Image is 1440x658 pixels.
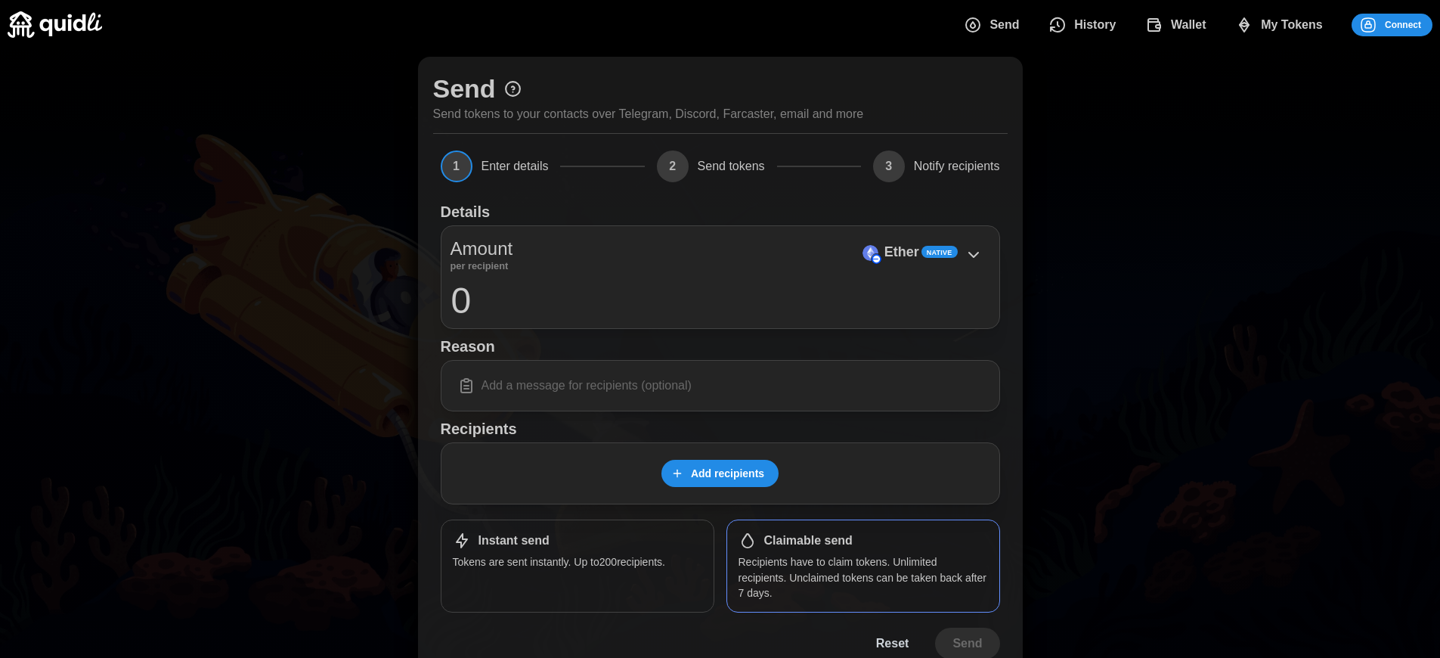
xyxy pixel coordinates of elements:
[451,262,513,270] p: per recipient
[451,235,513,262] p: Amount
[441,202,491,222] h1: Details
[8,11,102,38] img: Quidli
[873,151,1000,182] button: 3Notify recipients
[989,10,1019,40] span: Send
[884,241,919,263] p: Ether
[451,281,990,319] input: 0
[862,245,878,261] img: Ether (on Base)
[482,160,549,172] span: Enter details
[1133,9,1223,41] button: Wallet
[698,160,765,172] span: Send tokens
[873,151,905,182] span: 3
[453,554,702,570] p: Tokens are sent instantly. Up to 200 recipients.
[451,370,990,402] input: Add a message for recipients (optional)
[764,533,853,549] h1: Claimable send
[433,72,496,105] h1: Send
[441,337,1000,356] h1: Reason
[914,160,1000,172] span: Notify recipients
[1385,14,1421,36] span: Connect
[691,461,764,486] span: Add recipients
[661,460,779,487] button: Add recipients
[1352,14,1432,36] button: Connect
[1261,10,1323,40] span: My Tokens
[433,105,864,124] p: Send tokens to your contacts over Telegram, Discord, Farcaster, email and more
[927,247,952,258] span: Native
[441,151,549,182] button: 1Enter details
[657,151,765,182] button: 2Send tokens
[441,419,1000,439] h1: Recipients
[1224,9,1340,41] button: My Tokens
[441,151,472,182] span: 1
[1037,9,1134,41] button: History
[952,9,1037,41] button: Send
[1074,10,1116,40] span: History
[739,554,988,601] p: Recipients have to claim tokens. Unlimited recipients. Unclaimed tokens can be taken back after 7...
[1171,10,1206,40] span: Wallet
[478,533,550,549] h1: Instant send
[657,151,689,182] span: 2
